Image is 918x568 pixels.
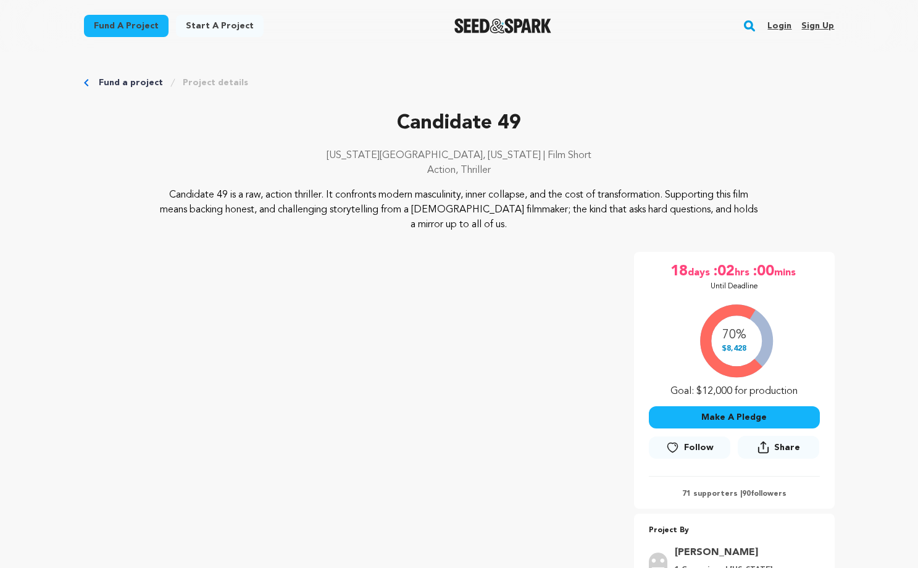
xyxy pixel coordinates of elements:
a: Project details [183,77,248,89]
span: Share [738,436,819,464]
a: Fund a project [84,15,169,37]
p: Candidate 49 is a raw, action thriller. It confronts modern masculinity, inner collapse, and the ... [159,188,759,232]
span: 18 [670,262,688,282]
img: Seed&Spark Logo Dark Mode [454,19,551,33]
a: Fund a project [99,77,163,89]
a: Follow [649,436,730,459]
span: :00 [752,262,774,282]
div: Breadcrumb [84,77,835,89]
button: Share [738,436,819,459]
span: days [688,262,712,282]
span: :02 [712,262,735,282]
span: Share [774,441,800,454]
p: Action, Thriller [84,163,835,178]
p: Project By [649,524,820,538]
a: Start a project [176,15,264,37]
p: [US_STATE][GEOGRAPHIC_DATA], [US_STATE] | Film Short [84,148,835,163]
span: 90 [742,490,751,498]
a: Seed&Spark Homepage [454,19,551,33]
span: mins [774,262,798,282]
button: Make A Pledge [649,406,820,428]
span: Follow [684,441,714,454]
a: Sign up [801,16,834,36]
span: hrs [735,262,752,282]
p: 71 supporters | followers [649,489,820,499]
p: Until Deadline [711,282,758,291]
a: Goto Elias Tejada profile [675,545,812,560]
a: Login [767,16,791,36]
p: Candidate 49 [84,109,835,138]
